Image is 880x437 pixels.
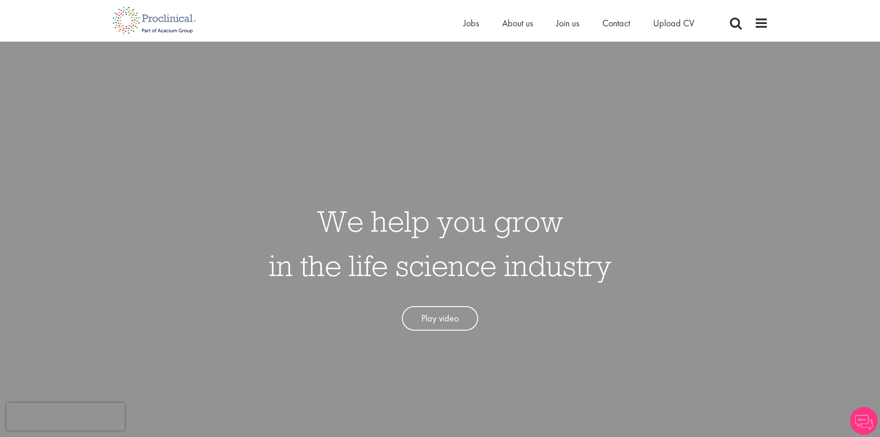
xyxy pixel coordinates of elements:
a: Upload CV [653,17,694,29]
h1: We help you grow in the life science industry [269,199,612,288]
a: Play video [402,306,478,331]
a: Contact [602,17,630,29]
a: About us [502,17,533,29]
a: Jobs [463,17,479,29]
a: Join us [556,17,579,29]
img: Chatbot [850,407,878,435]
